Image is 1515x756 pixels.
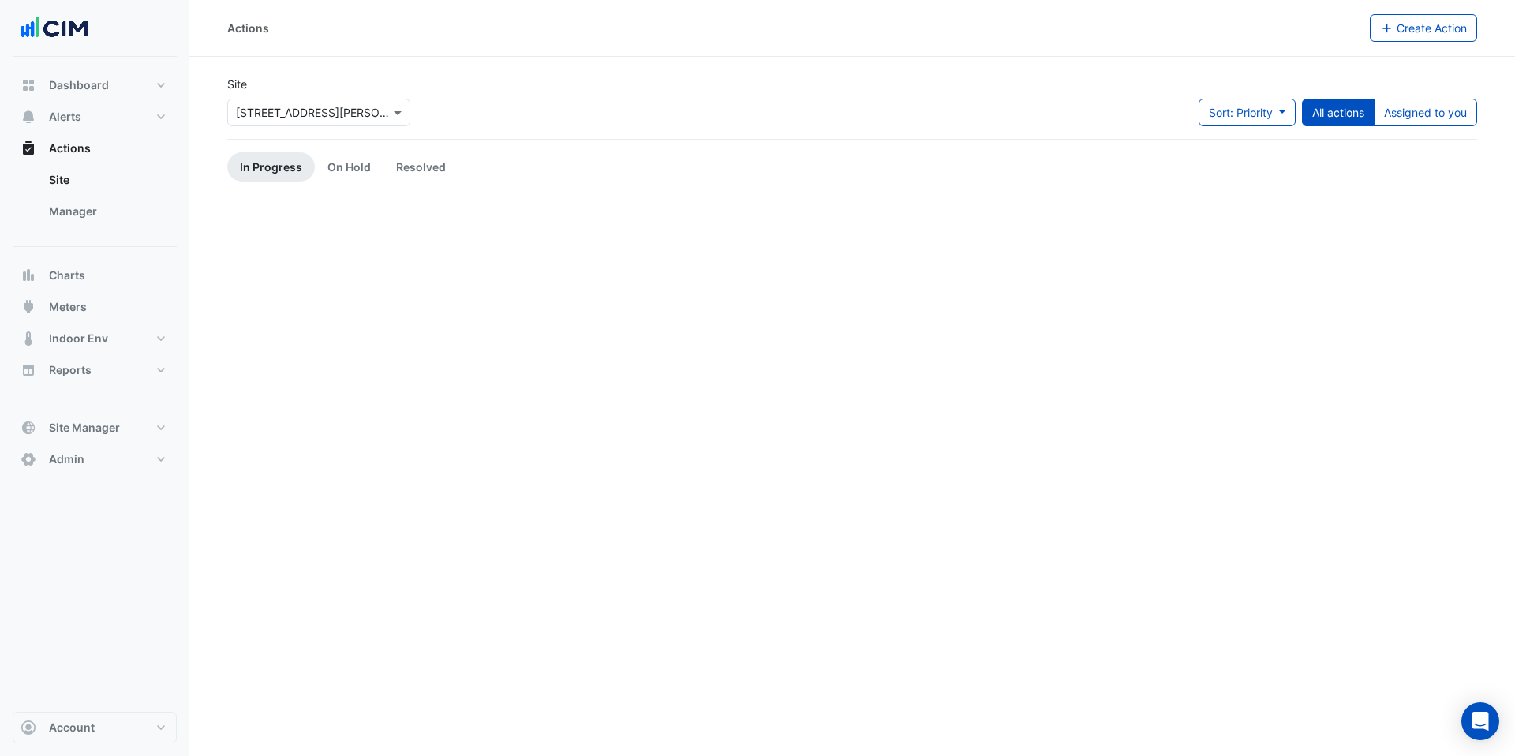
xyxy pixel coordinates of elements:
[1370,14,1478,42] button: Create Action
[13,133,177,164] button: Actions
[227,20,269,36] div: Actions
[21,268,36,283] app-icon: Charts
[13,164,177,234] div: Actions
[36,196,177,227] a: Manager
[13,291,177,323] button: Meters
[49,451,84,467] span: Admin
[13,101,177,133] button: Alerts
[49,331,108,346] span: Indoor Env
[13,69,177,101] button: Dashboard
[1302,99,1375,126] button: All actions
[49,140,91,156] span: Actions
[21,299,36,315] app-icon: Meters
[49,420,120,436] span: Site Manager
[315,152,383,182] a: On Hold
[13,354,177,386] button: Reports
[21,331,36,346] app-icon: Indoor Env
[1397,21,1467,35] span: Create Action
[21,362,36,378] app-icon: Reports
[21,77,36,93] app-icon: Dashboard
[1461,702,1499,740] div: Open Intercom Messenger
[21,109,36,125] app-icon: Alerts
[227,76,247,92] label: Site
[49,720,95,735] span: Account
[49,77,109,93] span: Dashboard
[1374,99,1477,126] button: Assigned to you
[49,299,87,315] span: Meters
[13,260,177,291] button: Charts
[49,362,92,378] span: Reports
[49,268,85,283] span: Charts
[21,140,36,156] app-icon: Actions
[1199,99,1296,126] button: Sort: Priority
[1209,106,1273,119] span: Sort: Priority
[383,152,458,182] a: Resolved
[13,712,177,743] button: Account
[21,451,36,467] app-icon: Admin
[21,420,36,436] app-icon: Site Manager
[13,443,177,475] button: Admin
[13,323,177,354] button: Indoor Env
[13,412,177,443] button: Site Manager
[49,109,81,125] span: Alerts
[19,13,90,44] img: Company Logo
[227,152,315,182] a: In Progress
[36,164,177,196] a: Site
